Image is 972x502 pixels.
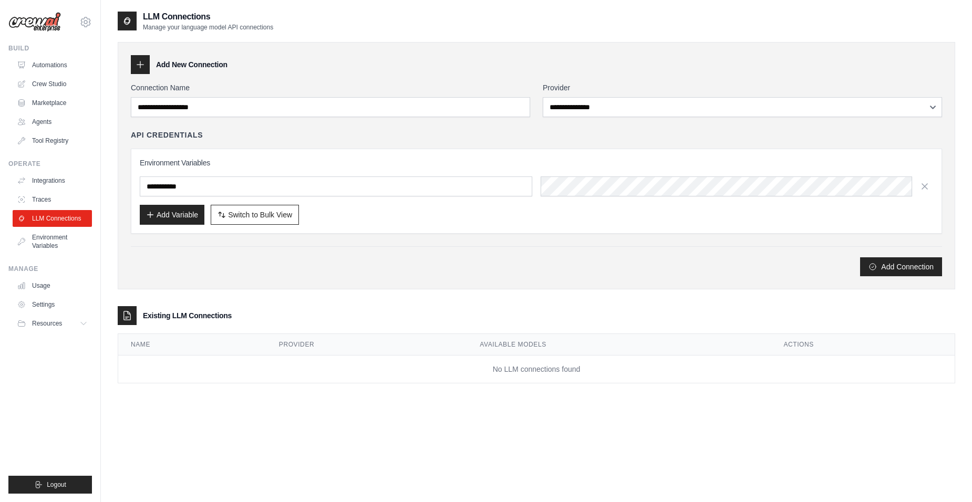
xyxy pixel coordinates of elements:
span: Resources [32,319,62,328]
label: Connection Name [131,82,530,93]
div: Build [8,44,92,53]
div: Operate [8,160,92,168]
img: Logo [8,12,61,32]
a: Crew Studio [13,76,92,92]
span: Logout [47,480,66,489]
h2: LLM Connections [143,11,273,23]
a: Integrations [13,172,92,189]
a: Automations [13,57,92,74]
a: Environment Variables [13,229,92,254]
a: Tool Registry [13,132,92,149]
a: Agents [13,113,92,130]
a: Usage [13,277,92,294]
button: Add Variable [140,205,204,225]
label: Provider [543,82,942,93]
a: Settings [13,296,92,313]
h3: Add New Connection [156,59,228,70]
a: Traces [13,191,92,208]
td: No LLM connections found [118,355,955,383]
th: Actions [771,334,955,355]
div: Manage [8,265,92,273]
th: Available Models [467,334,771,355]
h3: Environment Variables [140,158,933,168]
button: Logout [8,476,92,494]
button: Switch to Bulk View [211,205,299,225]
a: Marketplace [13,95,92,111]
button: Resources [13,315,92,332]
h3: Existing LLM Connections [143,310,232,321]
a: LLM Connections [13,210,92,227]
button: Add Connection [860,257,942,276]
p: Manage your language model API connections [143,23,273,32]
th: Name [118,334,266,355]
th: Provider [266,334,468,355]
span: Switch to Bulk View [228,210,292,220]
h4: API Credentials [131,130,203,140]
